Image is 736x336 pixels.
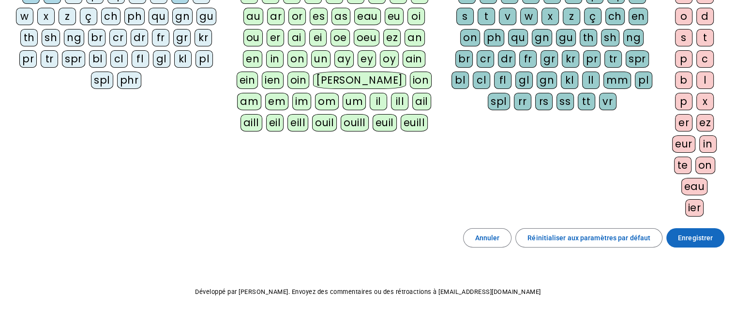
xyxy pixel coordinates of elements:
[110,50,128,68] div: cl
[310,8,328,25] div: es
[173,29,191,46] div: gr
[59,8,76,25] div: z
[451,72,469,89] div: bl
[385,8,404,25] div: eu
[412,93,431,110] div: ail
[405,29,425,46] div: an
[373,114,397,131] div: euil
[41,50,58,68] div: tr
[477,50,494,68] div: cr
[460,29,480,46] div: on
[696,93,714,110] div: x
[267,8,285,25] div: ar
[541,50,558,68] div: gr
[42,29,60,46] div: sh
[473,72,490,89] div: cl
[153,50,170,68] div: gl
[20,29,38,46] div: th
[195,50,213,68] div: pl
[499,8,516,25] div: v
[562,50,579,68] div: kr
[341,114,368,131] div: ouill
[696,72,714,89] div: l
[563,8,580,25] div: z
[678,232,713,244] span: Enregistrer
[354,8,381,25] div: eau
[330,29,350,46] div: oe
[696,50,714,68] div: c
[629,8,648,25] div: en
[635,72,652,89] div: pl
[288,8,306,25] div: or
[265,93,288,110] div: em
[62,50,85,68] div: spr
[561,72,578,89] div: kl
[584,8,601,25] div: ç
[603,72,631,89] div: mm
[695,157,715,174] div: on
[582,72,600,89] div: ll
[410,72,432,89] div: ion
[309,29,327,46] div: ei
[696,29,714,46] div: t
[80,8,97,25] div: ç
[520,8,538,25] div: w
[537,72,557,89] div: gn
[287,50,307,68] div: on
[354,29,380,46] div: oeu
[313,72,406,89] div: [PERSON_NAME]
[380,50,399,68] div: oy
[601,29,619,46] div: sh
[535,93,553,110] div: rs
[456,8,474,25] div: s
[292,93,311,110] div: im
[124,8,145,25] div: ph
[699,135,717,153] div: in
[383,29,401,46] div: ez
[508,29,528,46] div: qu
[626,50,649,68] div: spr
[101,8,120,25] div: ch
[266,114,284,131] div: eil
[488,93,510,110] div: spl
[172,8,193,25] div: gn
[88,29,105,46] div: br
[475,232,500,244] span: Annuler
[556,93,574,110] div: ss
[541,8,559,25] div: x
[532,29,552,46] div: gn
[580,29,597,46] div: th
[237,93,261,110] div: am
[681,178,708,195] div: eau
[675,72,692,89] div: b
[675,29,692,46] div: s
[455,50,473,68] div: br
[240,114,262,131] div: aill
[152,29,169,46] div: fr
[149,8,168,25] div: qu
[519,50,537,68] div: fr
[262,72,284,89] div: ien
[605,8,625,25] div: ch
[237,72,258,89] div: ein
[16,8,33,25] div: w
[117,72,142,89] div: phr
[463,228,512,248] button: Annuler
[675,50,692,68] div: p
[91,72,113,89] div: spl
[267,29,284,46] div: er
[685,199,704,217] div: ier
[675,114,692,131] div: er
[666,228,724,248] button: Enregistrer
[578,93,595,110] div: tt
[196,8,216,25] div: gu
[407,8,425,25] div: oi
[675,8,692,25] div: o
[19,50,37,68] div: pr
[604,50,622,68] div: tr
[266,50,284,68] div: in
[315,93,339,110] div: om
[672,135,695,153] div: eur
[311,50,330,68] div: un
[514,93,531,110] div: rr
